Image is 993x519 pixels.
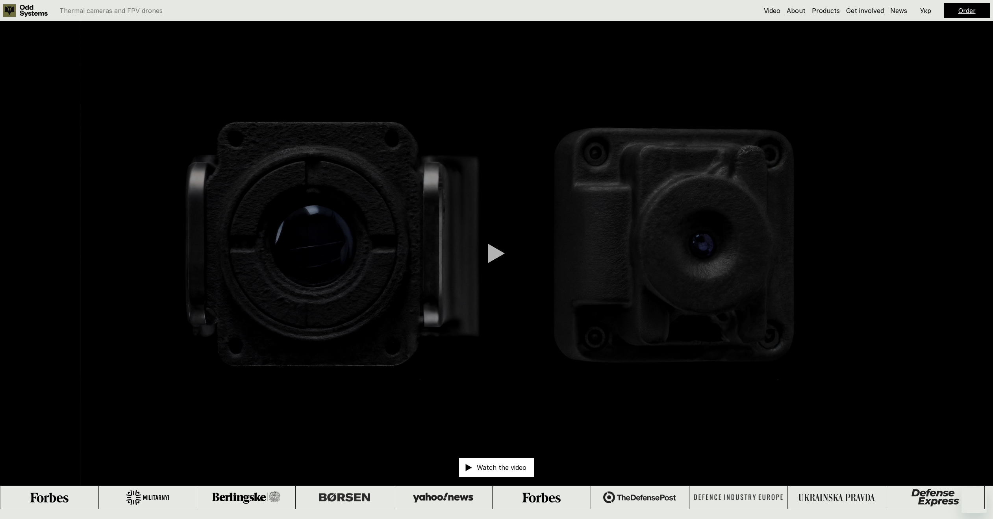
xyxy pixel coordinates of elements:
a: Products [812,7,840,15]
a: Order [958,7,976,15]
a: Get involved [846,7,884,15]
p: Укр [920,7,931,14]
iframe: Button to launch messaging window [962,488,987,513]
a: About [787,7,806,15]
a: News [890,7,907,15]
p: Watch the video [477,464,526,471]
p: Thermal cameras and FPV drones [59,7,163,14]
a: Video [764,7,780,15]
